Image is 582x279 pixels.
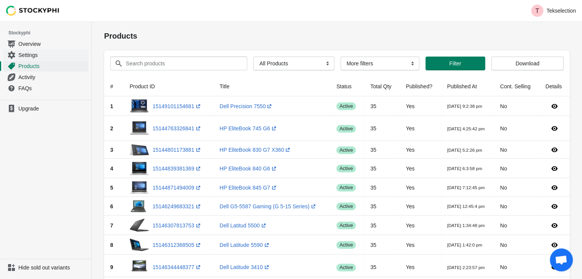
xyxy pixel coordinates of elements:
[400,178,441,197] td: Yes
[220,242,271,248] a: Dell Latitude 5590(opens a new window)
[110,264,113,270] span: 9
[153,103,202,109] a: 15149101154681(opens a new window)
[110,165,113,172] span: 4
[110,147,113,153] span: 3
[494,141,540,159] td: No
[336,241,356,249] span: active
[447,166,482,171] small: [DATE] 6:3:58 pm
[336,165,356,172] span: active
[18,84,87,92] span: FAQs
[447,104,482,109] small: [DATE] 9:2:38 pm
[400,76,441,96] th: Published?
[330,76,364,96] th: Status
[6,6,60,16] img: Stockyphi
[220,147,292,153] a: HP EliteBook 830 G7 X360(opens a new window)
[447,204,484,209] small: [DATE] 12:45:4 pm
[364,235,400,255] td: 35
[336,203,356,210] span: active
[336,125,356,133] span: active
[104,31,570,41] h1: Products
[494,116,540,141] td: No
[153,242,202,248] a: 15146312368505(opens a new window)
[110,222,113,229] span: 7
[491,57,564,70] button: Download
[153,147,202,153] a: 15144801173881(opens a new window)
[494,216,540,235] td: No
[220,264,271,270] a: Dell Latitude 3410(opens a new window)
[336,102,356,110] span: active
[336,146,356,154] span: active
[220,103,274,109] a: Dell Precision 7550(opens a new window)
[494,235,540,255] td: No
[214,76,330,96] th: Title
[220,125,278,131] a: HP EliteBook 745 G6(opens a new window)
[441,76,494,96] th: Published At
[447,265,484,270] small: [DATE] 2:23:57 pm
[364,96,400,116] td: 35
[364,116,400,141] td: 35
[3,103,88,114] a: Upgrade
[3,71,88,83] a: Activity
[130,99,149,113] img: 71Dl3MePZmL._AC_SX569.jpg
[447,223,484,228] small: [DATE] 1:34:48 pm
[400,141,441,159] td: Yes
[124,76,214,96] th: Product ID
[110,242,113,248] span: 8
[220,185,278,191] a: HP EliteBook 845 G7(opens a new window)
[550,248,573,271] div: Open chat
[3,49,88,60] a: Settings
[130,119,149,138] img: 7452_1024x_d9f619f4-d186-453b-9f73-e2e72fd1375f.webp
[110,203,113,209] span: 6
[153,222,202,229] a: 15146307813753(opens a new window)
[364,141,400,159] td: 35
[546,8,576,14] p: Tekselection
[494,197,540,216] td: No
[110,185,113,191] span: 5
[130,144,149,156] img: 61gJ2XLEOzL._AC_SL1500.jpg
[364,178,400,197] td: 35
[539,76,570,96] th: Details
[425,57,485,70] button: Filter
[400,235,441,255] td: Yes
[18,62,87,70] span: Products
[531,5,543,17] span: Avatar with initials T
[18,105,87,112] span: Upgrade
[153,203,202,209] a: 15146249683321(opens a new window)
[515,60,539,67] span: Download
[449,60,461,67] span: Filter
[494,96,540,116] td: No
[8,29,91,37] span: Stockyphi
[220,203,317,209] a: Dell G5-5587 Gaming (G 5-15 Series)(opens a new window)
[3,60,88,71] a: Products
[494,178,540,197] td: No
[126,57,233,70] input: Search products
[447,242,482,247] small: [DATE] 1:42:0 pm
[18,73,87,81] span: Activity
[400,159,441,178] td: Yes
[130,219,149,232] img: 41--CH4aQiL._AC_SX679.jpg
[400,96,441,116] td: Yes
[18,264,87,271] span: Hide sold out variants
[400,216,441,235] td: Yes
[153,165,202,172] a: 15144839381369(opens a new window)
[336,184,356,191] span: active
[130,258,149,277] img: dell_latitude_3410.webp
[364,197,400,216] td: 35
[336,222,356,229] span: active
[494,159,540,178] td: No
[130,162,149,175] img: 1-10-e1566893780370.png
[3,83,88,94] a: FAQs
[3,38,88,49] a: Overview
[18,40,87,48] span: Overview
[3,262,88,273] a: Hide sold out variants
[153,185,202,191] a: 15144871494009(opens a new window)
[130,181,149,194] img: 41of4TdHhuL._AC.jpg
[336,264,356,271] span: active
[220,222,267,229] a: Dell Latitud 5500(opens a new window)
[447,126,484,131] small: [DATE] 4:25:42 pm
[110,125,113,131] span: 2
[364,76,400,96] th: Total Qty
[220,165,278,172] a: HP EliteBook 840 G6(opens a new window)
[494,76,540,96] th: Cont. Selling
[104,76,124,96] th: #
